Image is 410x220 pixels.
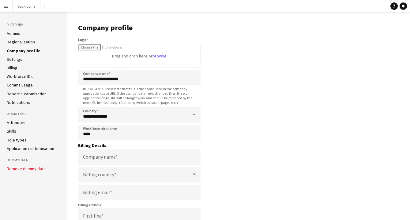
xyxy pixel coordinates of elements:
h3: Workforce [7,111,61,117]
a: Workforce IDs [7,74,33,79]
a: Role types [7,137,27,143]
button: Remove dummy data [7,166,46,171]
h3: Billing Details [78,143,201,148]
a: Regionalisation [7,39,35,45]
a: Notifications [7,100,30,105]
a: Billing [7,65,17,71]
h1: Company profile [78,23,201,32]
a: Admins [7,31,20,36]
button: Backrooms [13,0,40,12]
span: IMPORTANT: Please note that this is the name used in the company application page URL. If the com... [78,86,201,105]
a: Company profile [7,48,40,53]
a: Attributes [7,120,25,125]
h3: Billing Address [78,203,201,207]
a: Comms usage [7,82,33,88]
a: Application customisation [7,146,54,151]
a: Report customisation [7,91,47,97]
h3: Platform [7,22,61,28]
a: Settings [7,57,22,62]
a: Skills [7,128,16,134]
h3: Dummy Data [7,157,61,163]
